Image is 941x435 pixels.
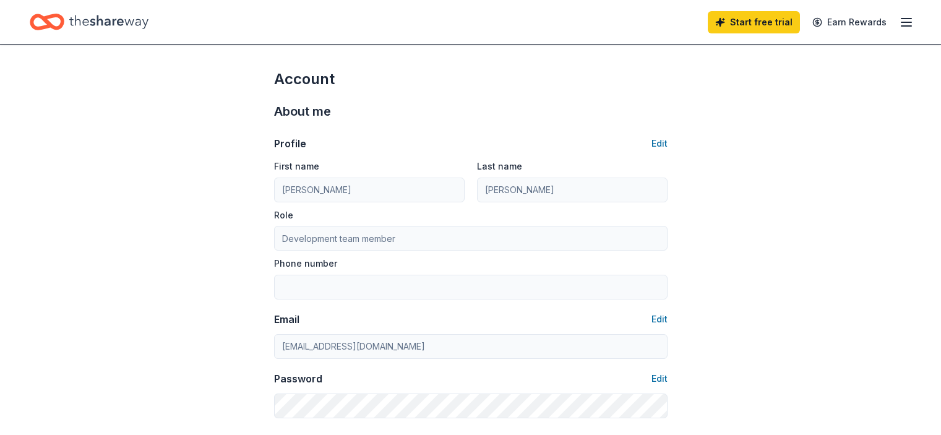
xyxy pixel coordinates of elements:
button: Edit [651,312,668,327]
div: About me [274,101,668,121]
a: Home [30,7,148,37]
label: Last name [477,160,522,173]
div: Profile [274,136,306,151]
a: Earn Rewards [805,11,894,33]
div: Password [274,371,322,386]
button: Edit [651,371,668,386]
div: Email [274,312,299,327]
label: Phone number [274,257,337,270]
label: First name [274,160,319,173]
button: Edit [651,136,668,151]
a: Start free trial [708,11,800,33]
label: Role [274,209,293,222]
div: Account [274,69,668,89]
